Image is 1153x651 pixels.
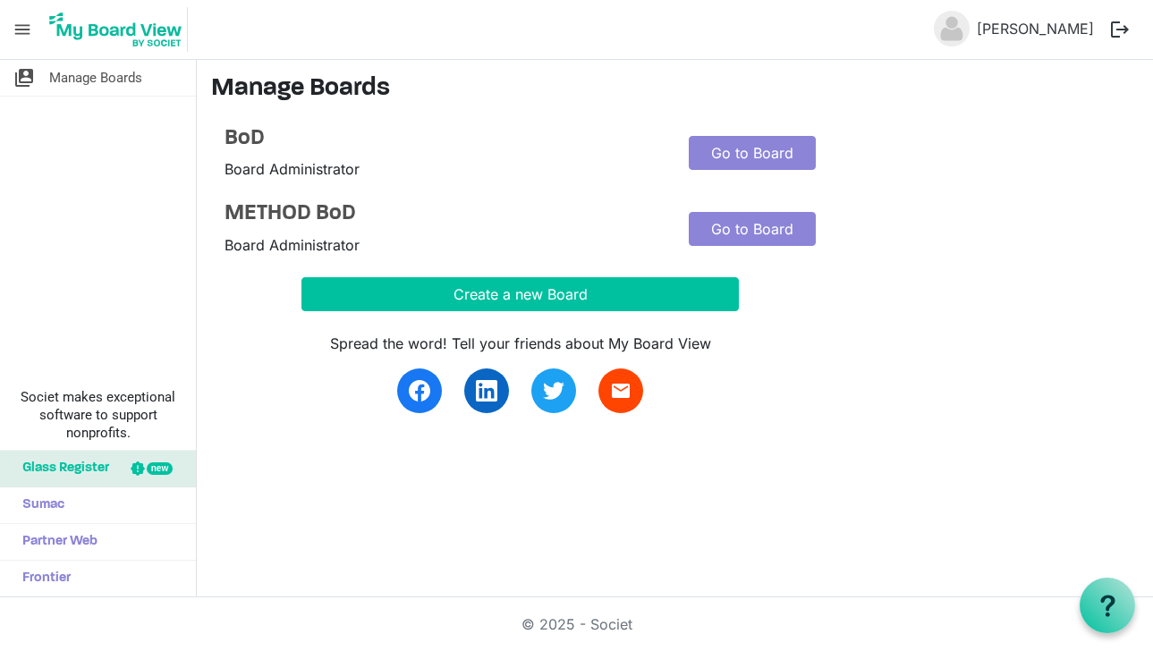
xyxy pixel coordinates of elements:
[13,487,64,523] span: Sumac
[225,126,662,152] a: BoD
[13,561,71,596] span: Frontier
[5,13,39,46] span: menu
[13,451,109,486] span: Glass Register
[934,11,970,46] img: no-profile-picture.svg
[8,388,188,442] span: Societ makes exceptional software to support nonprofits.
[225,236,360,254] span: Board Administrator
[476,380,497,402] img: linkedin.svg
[301,277,739,311] button: Create a new Board
[610,380,632,402] span: email
[689,136,817,170] a: Go to Board
[44,7,195,52] a: My Board View Logo
[211,74,1139,105] h3: Manage Boards
[543,380,564,402] img: twitter.svg
[44,7,188,52] img: My Board View Logo
[689,212,817,246] a: Go to Board
[225,160,360,178] span: Board Administrator
[521,615,632,633] a: © 2025 - Societ
[147,462,173,475] div: new
[301,333,739,354] div: Spread the word! Tell your friends about My Board View
[13,524,97,560] span: Partner Web
[49,60,142,96] span: Manage Boards
[598,368,643,413] a: email
[225,201,662,227] a: METHOD BoD
[1101,11,1139,48] button: logout
[970,11,1101,46] a: [PERSON_NAME]
[409,380,430,402] img: facebook.svg
[13,60,35,96] span: switch_account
